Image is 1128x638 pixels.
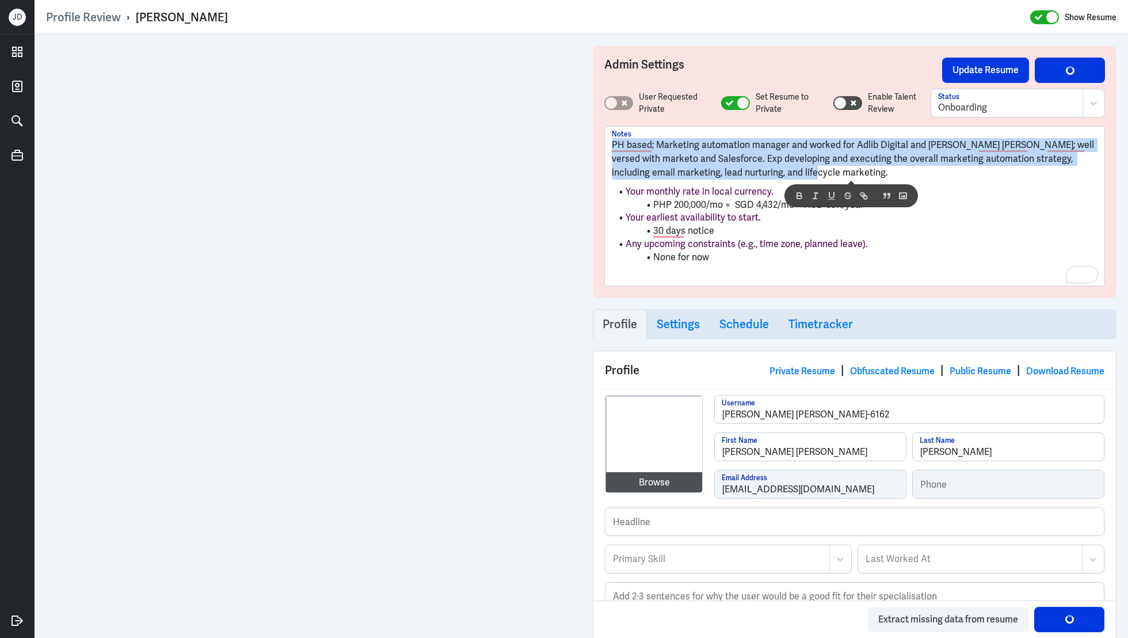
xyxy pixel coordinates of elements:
[769,362,1104,379] div: | | |
[913,470,1104,498] input: Phone
[626,185,773,198] span: Your monthly rate in local currency.
[612,138,1097,283] div: To enrich screen reader interactions, please activate Accessibility in Grammarly extension settings
[639,91,710,115] label: User Requested Private
[1065,10,1116,25] label: Show Resume
[612,251,1097,264] li: None for now
[719,317,769,331] h3: Schedule
[121,10,136,25] p: ›
[715,433,906,461] input: First Name
[136,10,228,25] div: [PERSON_NAME]
[46,10,121,25] a: Profile Review
[612,138,1097,180] p: PH based; Marketing automation manager and worked for Adlib Digital and [PERSON_NAME] [PERSON_NAM...
[593,351,1116,389] div: Profile
[626,238,868,250] span: Any upcoming constraints (e.g., time zone, planned leave).
[604,58,942,83] h3: Admin Settings
[868,91,931,115] label: Enable Talent Review
[868,607,1028,632] button: Extract missing data from resume
[657,317,700,331] h3: Settings
[603,317,637,331] h3: Profile
[715,396,1104,423] input: Username
[612,199,1097,212] li: PHP 200,000/mo = SGD 4,432/mo= AUD 65K/year
[788,317,853,331] h3: Timetracker
[1034,607,1104,632] button: Save Profile
[942,58,1029,83] button: Update Resume
[1035,58,1105,83] button: Save Profile
[46,46,570,626] iframe: To enrich screen reader interactions, please activate Accessibility in Grammarly extension settings
[1026,365,1104,377] a: Download Resume
[715,470,906,498] input: Email Address
[756,91,822,115] label: Set Resume to Private
[605,508,1104,536] input: Headline
[626,211,761,223] span: Your earliest availability to start.
[950,365,1011,377] a: Public Resume
[612,225,1097,238] li: 30 days notice
[913,433,1104,461] input: Last Name
[850,365,935,377] a: Obfuscated Resume
[639,476,670,489] div: Browse
[9,9,26,26] div: J D
[769,365,835,377] a: Private Resume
